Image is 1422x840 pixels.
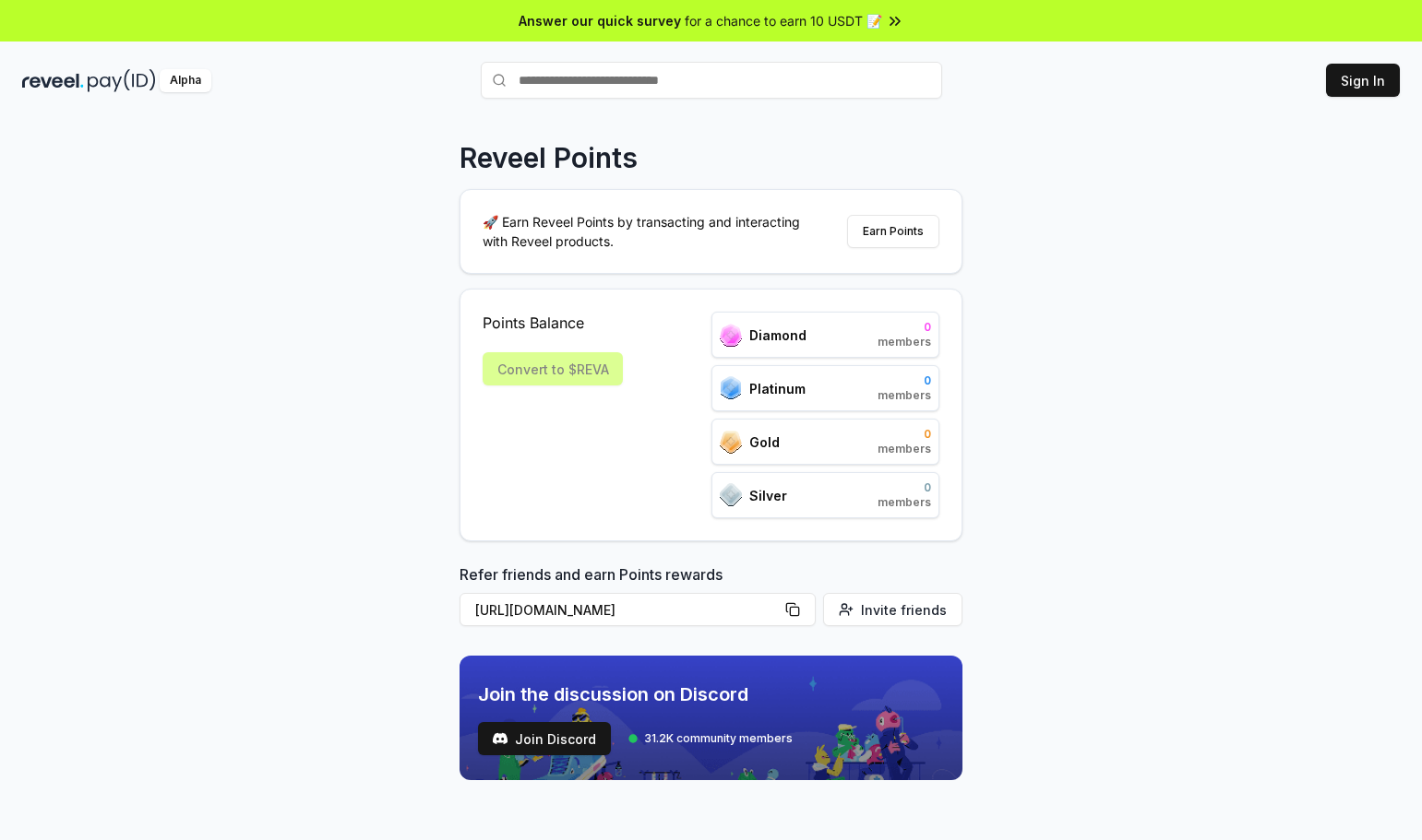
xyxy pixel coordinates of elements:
div: Alpha [160,69,211,92]
button: Sign In [1326,64,1400,97]
span: Platinum [749,379,806,398]
img: test [493,731,508,746]
span: Join the discussion on Discord [478,681,793,707]
button: [URL][DOMAIN_NAME] [460,593,816,626]
span: for a chance to earn 10 USDT 📝 [685,11,882,30]
span: 0 [878,320,931,335]
button: Invite friends [823,593,962,626]
img: ranks_icon [720,483,742,507]
span: Points Balance [483,312,623,334]
span: members [878,388,931,403]
span: Answer our quick survey [519,11,681,30]
span: members [878,335,931,349]
img: discord_banner [460,656,962,780]
span: Gold [749,432,780,452]
p: 🚀 Earn Reveel Points by transacting and interacting with Reveel products. [483,212,815,251]
span: 0 [878,427,931,442]
span: Join Discord [515,729,596,749]
button: Earn Points [847,215,939,248]
div: Refer friends and earn Points rewards [460,563,962,633]
img: pay_id [88,69,156,92]
span: members [878,442,931,456]
span: 0 [878,373,931,388]
span: Silver [749,486,787,505]
img: ranks_icon [720,376,742,400]
span: 0 [878,480,931,495]
span: members [878,495,931,510]
span: Invite friends [861,600,947,620]
span: 31.2K community members [644,731,793,746]
button: Join Discord [478,722,611,755]
p: Reveel Points [460,141,638,174]
a: testJoin Discord [478,722,611,755]
span: Diamond [749,325,807,345]
img: ranks_icon [720,431,742,454]
img: ranks_icon [720,324,742,347]
img: reveel_dark [22,69,84,92]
